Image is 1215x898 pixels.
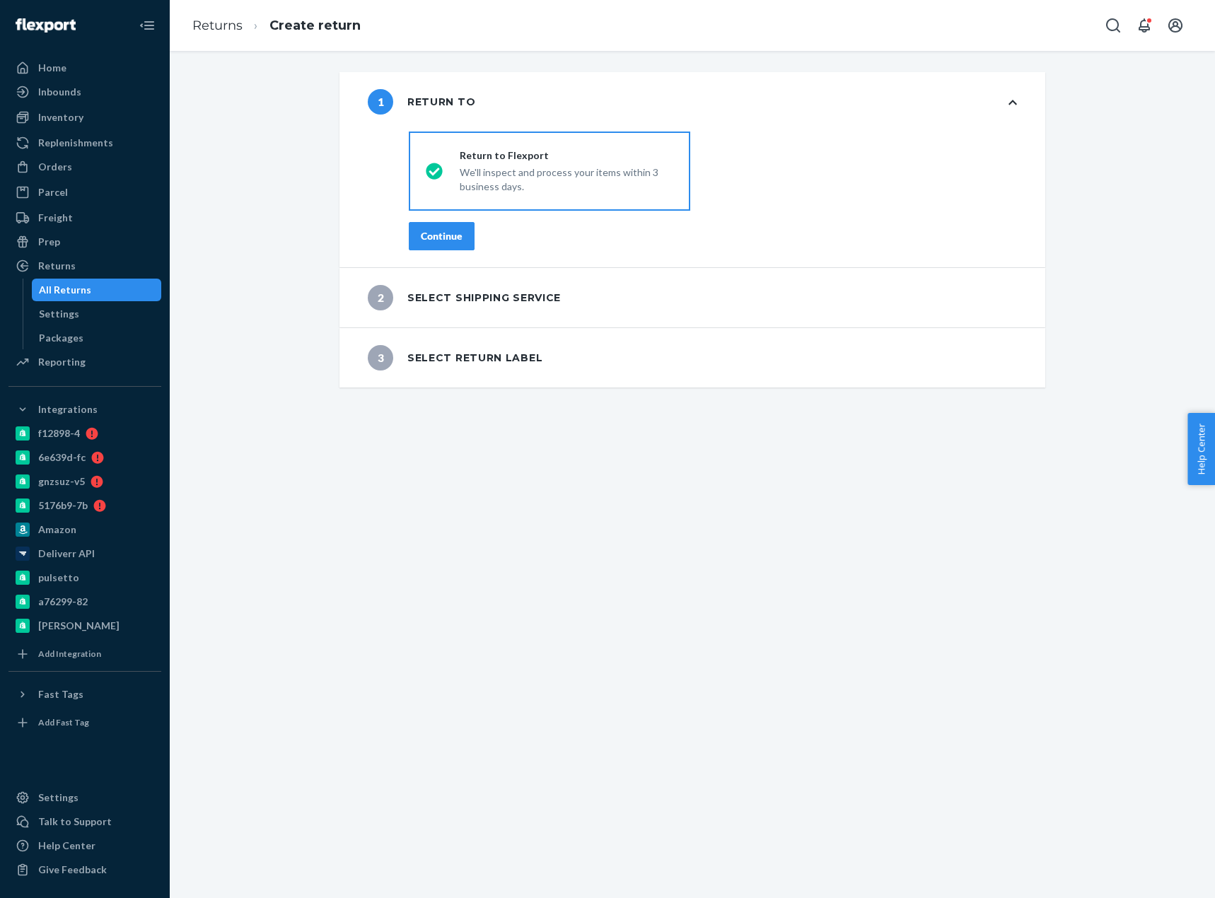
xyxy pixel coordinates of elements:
a: 5176b9-7b [8,494,161,517]
div: Return to [368,89,475,115]
button: Help Center [1187,413,1215,485]
a: [PERSON_NAME] [8,614,161,637]
button: Open notifications [1130,11,1158,40]
div: Add Integration [38,648,101,660]
div: All Returns [39,283,91,297]
div: [PERSON_NAME] [38,619,120,633]
div: Continue [421,229,463,243]
div: Inventory [38,110,83,124]
a: Talk to Support [8,810,161,833]
a: All Returns [32,279,162,301]
div: 5176b9-7b [38,498,88,513]
a: Add Integration [8,643,161,665]
a: Inbounds [8,81,161,103]
a: Add Fast Tag [8,711,161,734]
div: Select shipping service [368,285,561,310]
a: Amazon [8,518,161,541]
a: Inventory [8,106,161,129]
button: Give Feedback [8,858,161,881]
a: gnzsuz-v5 [8,470,161,493]
div: Parcel [38,185,68,199]
div: Packages [39,331,83,345]
div: 6e639d-fc [38,450,86,465]
a: Parcel [8,181,161,204]
a: Deliverr API [8,542,161,565]
div: a76299-82 [38,595,88,609]
div: Amazon [38,523,76,537]
a: 6e639d-fc [8,446,161,469]
img: Flexport logo [16,18,76,33]
button: Open Search Box [1099,11,1127,40]
div: f12898-4 [38,426,80,441]
a: Reporting [8,351,161,373]
a: Freight [8,206,161,229]
a: pulsetto [8,566,161,589]
a: Help Center [8,834,161,857]
button: Close Navigation [133,11,161,40]
a: Returns [8,255,161,277]
div: pulsetto [38,571,79,585]
a: f12898-4 [8,422,161,445]
div: Give Feedback [38,863,107,877]
a: Create return [269,18,361,33]
ol: breadcrumbs [181,5,372,47]
span: 1 [368,89,393,115]
a: Settings [8,786,161,809]
div: Talk to Support [38,815,112,829]
div: Add Fast Tag [38,716,89,728]
div: Select return label [368,345,542,371]
div: Deliverr API [38,547,95,561]
a: Settings [32,303,162,325]
div: Help Center [38,839,95,853]
div: Fast Tags [38,687,83,701]
a: Prep [8,231,161,253]
div: Home [38,61,66,75]
div: Settings [38,791,79,805]
div: Freight [38,211,73,225]
div: Replenishments [38,136,113,150]
div: Orders [38,160,72,174]
button: Open account menu [1161,11,1190,40]
button: Integrations [8,398,161,421]
span: 2 [368,285,393,310]
div: Integrations [38,402,98,416]
div: Return to Flexport [460,148,673,163]
div: Prep [38,235,60,249]
button: Fast Tags [8,683,161,706]
div: We'll inspect and process your items within 3 business days. [460,163,673,194]
div: gnzsuz-v5 [38,474,85,489]
span: 3 [368,345,393,371]
a: Returns [192,18,243,33]
a: Home [8,57,161,79]
div: Reporting [38,355,86,369]
div: Returns [38,259,76,273]
div: Settings [39,307,79,321]
a: Packages [32,327,162,349]
a: Replenishments [8,132,161,154]
div: Inbounds [38,85,81,99]
a: Orders [8,156,161,178]
button: Continue [409,222,475,250]
a: a76299-82 [8,590,161,613]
